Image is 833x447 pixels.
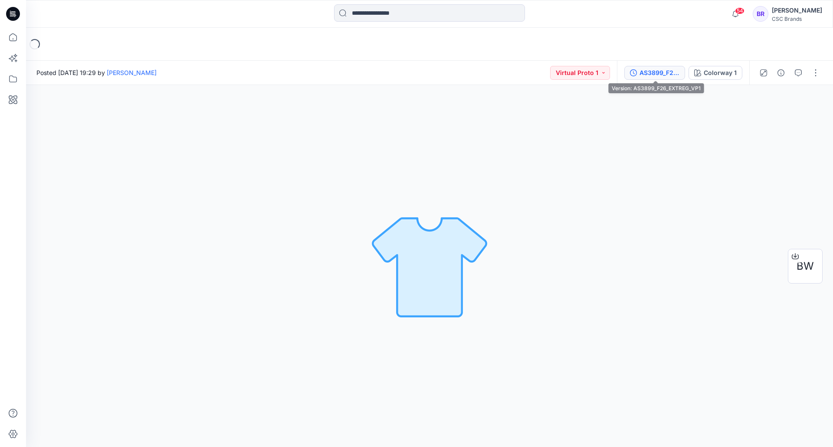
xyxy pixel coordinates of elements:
div: CSC Brands [772,16,822,22]
div: AS3899_F26_EXTREG_VP1 [640,68,679,78]
a: [PERSON_NAME] [107,69,157,76]
button: AS3899_F26_EXTREG_VP1 [624,66,685,80]
span: BW [797,258,814,274]
button: Details [774,66,788,80]
div: BR [753,6,768,22]
span: 54 [735,7,744,14]
img: No Outline [369,206,490,327]
button: Colorway 1 [689,66,742,80]
div: [PERSON_NAME] [772,5,822,16]
span: Posted [DATE] 19:29 by [36,68,157,77]
div: Colorway 1 [704,68,737,78]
